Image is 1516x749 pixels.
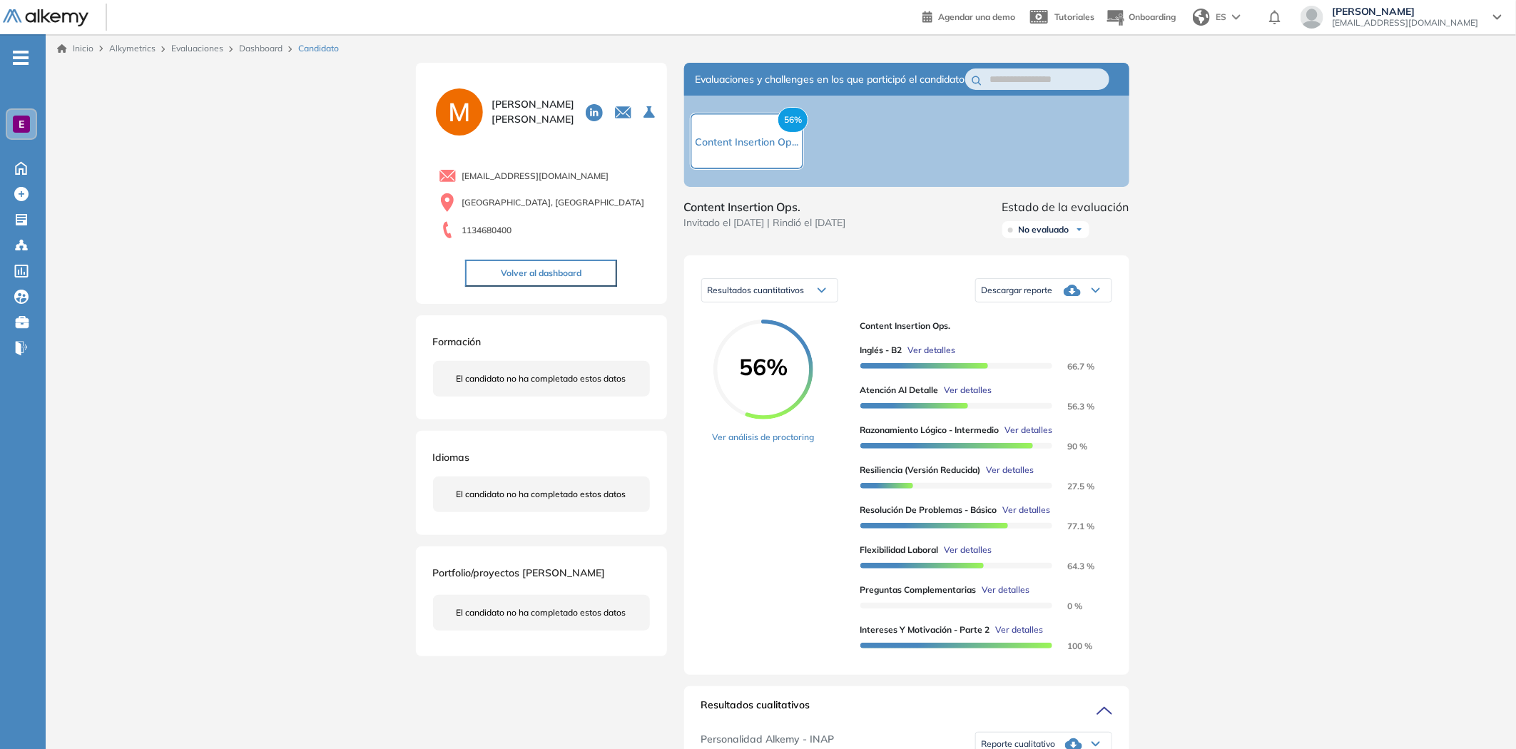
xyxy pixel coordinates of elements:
[462,224,512,237] span: 1134680400
[1193,9,1210,26] img: world
[1050,481,1094,491] span: 27.5 %
[922,7,1015,24] a: Agendar una demo
[433,86,486,138] img: PROFILE_MENU_LOGO_USER
[465,260,617,287] button: Volver al dashboard
[1050,641,1092,651] span: 100 %
[239,43,283,53] a: Dashboard
[57,42,93,55] a: Inicio
[908,344,956,357] span: Ver detalles
[1106,2,1176,33] button: Onboarding
[860,424,999,437] span: Razonamiento Lógico - Intermedio
[1050,401,1094,412] span: 56.3 %
[977,584,1030,596] button: Ver detalles
[990,623,1044,636] button: Ver detalles
[3,9,88,27] img: Logo
[1005,424,1053,437] span: Ver detalles
[860,584,977,596] span: Preguntas complementarias
[860,623,990,636] span: Intereses y Motivación - Parte 2
[996,623,1044,636] span: Ver detalles
[457,606,626,619] span: El candidato no ha completado estos datos
[13,56,29,59] i: -
[939,384,992,397] button: Ver detalles
[938,11,1015,22] span: Agendar una demo
[19,118,24,130] span: E
[433,451,470,464] span: Idiomas
[860,464,981,477] span: Resiliencia (versión reducida)
[982,285,1053,296] span: Descargar reporte
[997,504,1051,516] button: Ver detalles
[860,320,1101,332] span: Content Insertion Ops.
[1003,504,1051,516] span: Ver detalles
[1050,601,1082,611] span: 0 %
[1332,6,1479,17] span: [PERSON_NAME]
[981,464,1034,477] button: Ver detalles
[860,384,939,397] span: Atención al detalle
[1332,17,1479,29] span: [EMAIL_ADDRESS][DOMAIN_NAME]
[713,355,813,378] span: 56%
[457,372,626,385] span: El candidato no ha completado estos datos
[860,504,997,516] span: Resolución de problemas - Básico
[684,198,846,215] span: Content Insertion Ops.
[462,196,645,209] span: [GEOGRAPHIC_DATA], [GEOGRAPHIC_DATA]
[902,344,956,357] button: Ver detalles
[109,43,156,53] span: Alkymetrics
[701,698,810,720] span: Resultados cualitativos
[1050,561,1094,571] span: 64.3 %
[860,544,939,556] span: Flexibilidad Laboral
[1129,11,1176,22] span: Onboarding
[987,464,1034,477] span: Ver detalles
[492,97,574,127] span: [PERSON_NAME] [PERSON_NAME]
[462,170,609,183] span: [EMAIL_ADDRESS][DOMAIN_NAME]
[999,424,1053,437] button: Ver detalles
[695,136,798,148] span: Content Insertion Op...
[1050,361,1094,372] span: 66.7 %
[298,42,339,55] span: Candidato
[684,215,846,230] span: Invitado el [DATE] | Rindió el [DATE]
[982,584,1030,596] span: Ver detalles
[945,544,992,556] span: Ver detalles
[1054,11,1094,22] span: Tutoriales
[1232,14,1241,20] img: arrow
[433,335,482,348] span: Formación
[945,384,992,397] span: Ver detalles
[171,43,223,53] a: Evaluaciones
[1216,11,1226,24] span: ES
[433,566,606,579] span: Portfolio/proyectos [PERSON_NAME]
[708,285,805,295] span: Resultados cuantitativos
[696,72,965,87] span: Evaluaciones y challenges en los que participó el candidato
[860,344,902,357] span: Inglés - B2
[1050,441,1087,452] span: 90 %
[1050,521,1094,531] span: 77.1 %
[778,107,808,133] span: 56%
[939,544,992,556] button: Ver detalles
[457,488,626,501] span: El candidato no ha completado estos datos
[1075,225,1084,234] img: Ícono de flecha
[1019,224,1069,235] span: No evaluado
[713,431,815,444] a: Ver análisis de proctoring
[1002,198,1129,215] span: Estado de la evaluación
